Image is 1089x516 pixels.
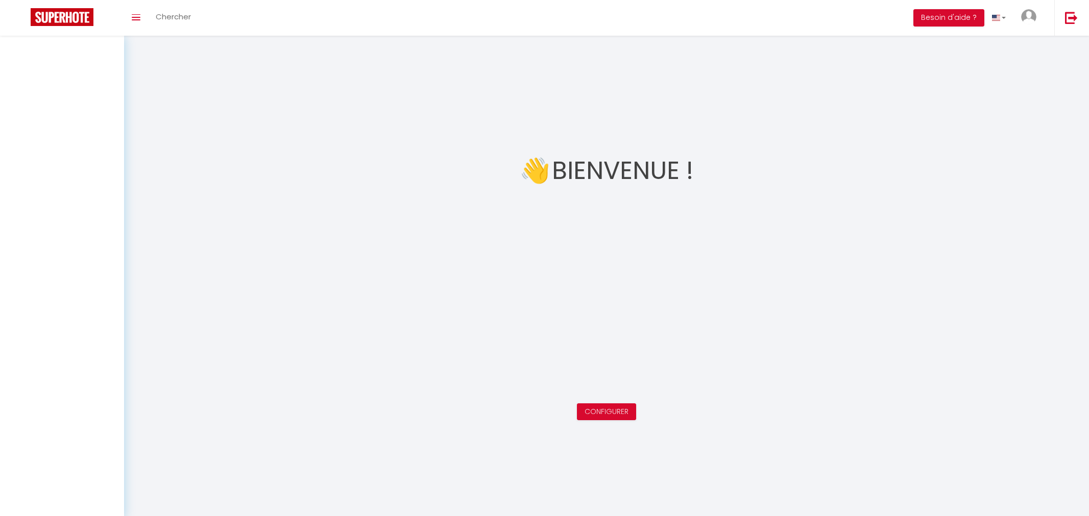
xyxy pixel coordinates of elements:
button: Besoin d'aide ? [913,9,984,27]
img: logout [1065,11,1078,24]
iframe: welcome-outil.mov [443,201,770,385]
h1: Bienvenue ! [552,140,693,201]
img: Super Booking [31,8,93,26]
img: ... [1021,9,1036,24]
span: 👋 [520,151,550,190]
span: Chercher [156,11,191,22]
a: Configurer [585,406,628,417]
button: Configurer [577,403,636,421]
